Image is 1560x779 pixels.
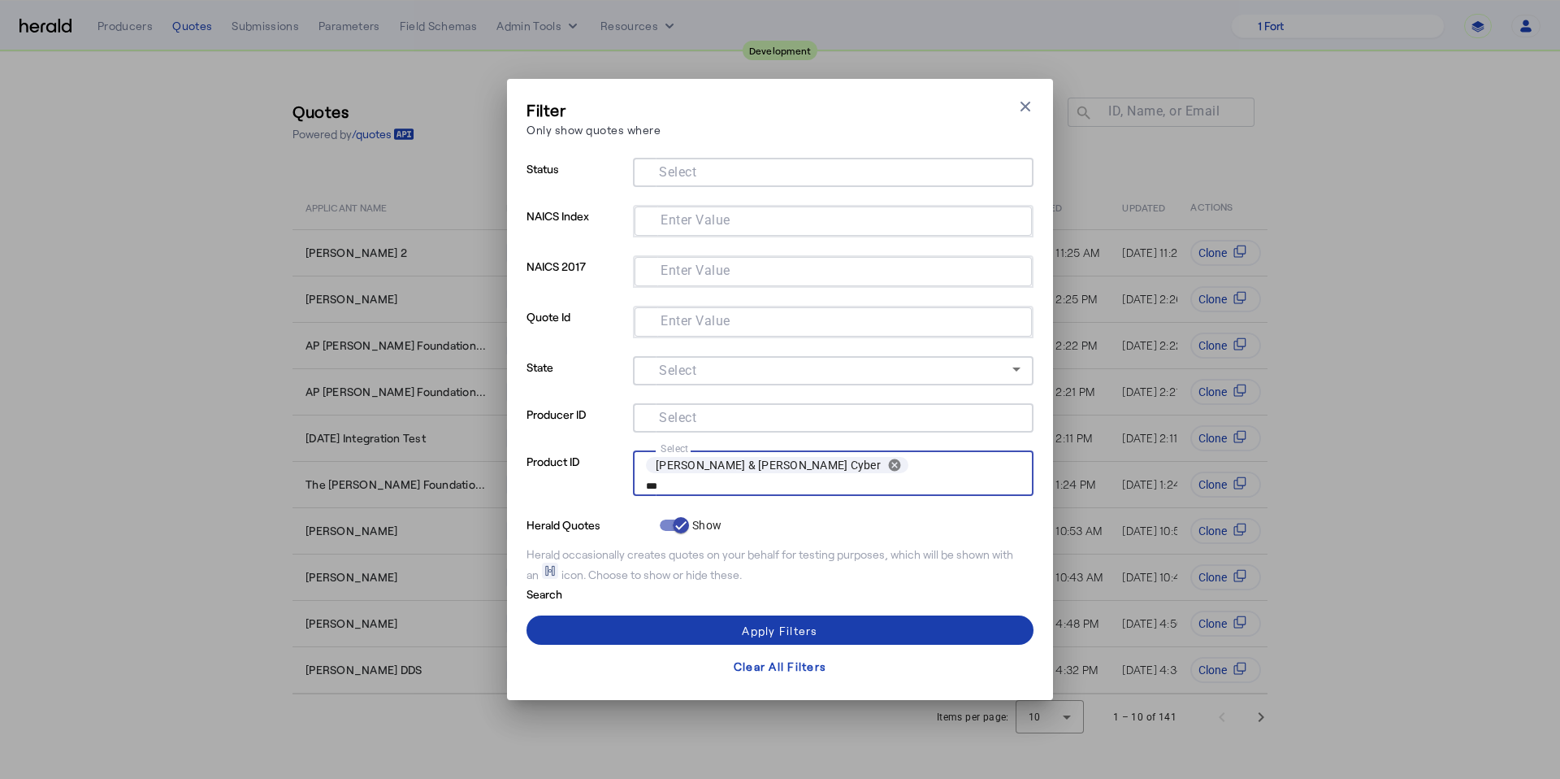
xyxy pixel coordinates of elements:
div: Herald occasionally creates quotes on your behalf for testing purposes, which will be shown with ... [526,546,1033,583]
mat-chip-grid: Selection [646,407,1020,426]
p: NAICS Index [526,205,626,255]
label: Show [689,517,721,533]
p: State [526,356,626,403]
mat-label: Enter Value [661,212,730,228]
p: NAICS 2017 [526,255,626,306]
mat-chip-grid: Selection [648,311,1019,330]
mat-label: Select [659,164,696,180]
mat-label: Enter Value [661,263,730,278]
mat-chip-grid: Selection [646,161,1020,181]
mat-chip-grid: Selection [648,260,1019,280]
mat-chip-grid: Selection [646,454,1020,496]
p: Product ID [526,450,626,514]
p: Search [526,583,653,603]
mat-label: Enter Value [661,313,730,329]
p: Producer ID [526,403,626,450]
mat-chip-grid: Selection [648,210,1019,229]
mat-label: Select [661,442,689,454]
div: Clear All Filters [734,658,826,675]
p: Status [526,158,626,205]
h3: Filter [526,98,661,121]
div: Apply Filters [742,622,817,639]
button: remove Crum & Forster Cyber [881,458,908,472]
p: Herald Quotes [526,514,653,533]
p: Only show quotes where [526,121,661,138]
mat-label: Select [659,363,696,378]
p: Quote Id [526,306,626,356]
button: Clear All Filters [526,651,1033,681]
mat-label: Select [659,410,696,425]
button: Apply Filters [526,616,1033,645]
span: [PERSON_NAME] & [PERSON_NAME] Cyber [656,457,881,473]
